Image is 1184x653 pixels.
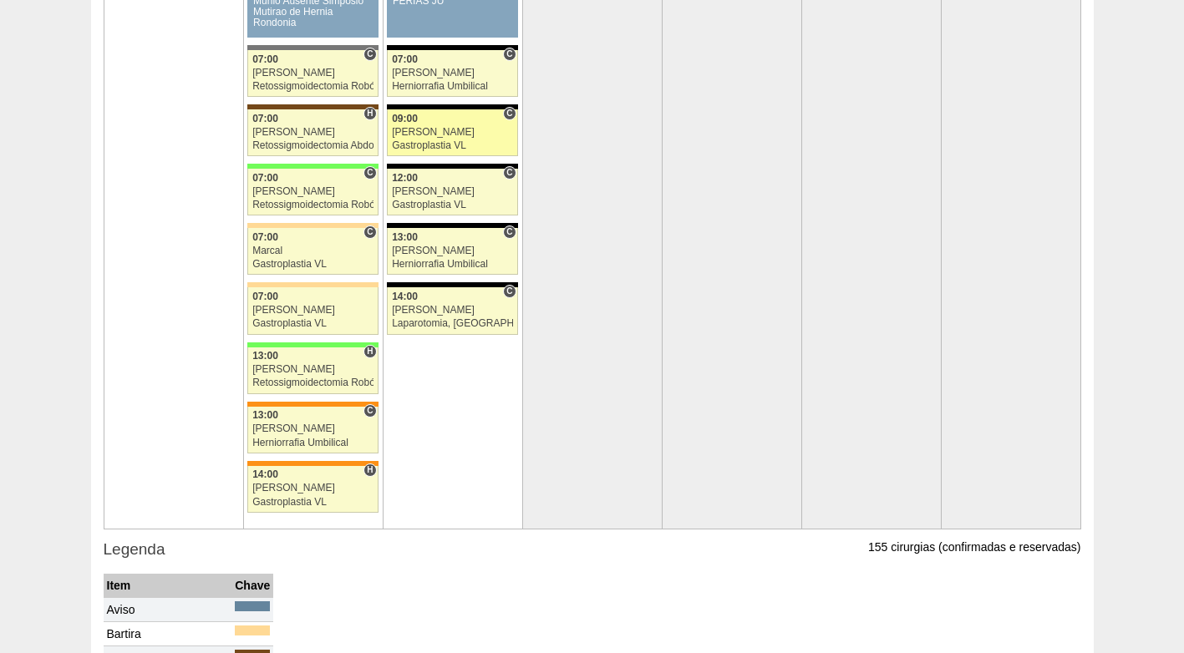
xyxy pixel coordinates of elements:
[252,127,373,138] div: [PERSON_NAME]
[387,109,517,156] a: C 09:00 [PERSON_NAME] Gastroplastia VL
[247,169,378,215] a: C 07:00 [PERSON_NAME] Retossigmoidectomia Robótica
[235,625,270,635] div: Key: Bartira
[503,225,516,239] span: Consultório
[104,538,1081,562] h3: Legenda
[252,53,278,65] span: 07:00
[247,228,378,275] a: C 07:00 Marcal Gastroplastia VL
[247,342,378,347] div: Key: Brasil
[392,186,513,197] div: [PERSON_NAME]
[387,287,517,334] a: C 14:00 [PERSON_NAME] Laparotomia, [GEOGRAPHIC_DATA], Drenagem, Bridas VL
[868,539,1080,555] p: 155 cirurgias (confirmadas e reservadas)
[247,282,378,287] div: Key: Bartira
[252,423,373,434] div: [PERSON_NAME]
[392,113,418,124] span: 09:00
[387,45,517,50] div: Key: Blanc
[247,466,378,513] a: H 14:00 [PERSON_NAME] Gastroplastia VL
[247,45,378,50] div: Key: Santa Catarina
[503,166,516,180] span: Consultório
[252,200,373,210] div: Retossigmoidectomia Robótica
[252,68,373,78] div: [PERSON_NAME]
[252,291,278,302] span: 07:00
[252,259,373,270] div: Gastroplastia VL
[503,285,516,298] span: Consultório
[252,305,373,316] div: [PERSON_NAME]
[392,127,513,138] div: [PERSON_NAME]
[387,228,517,275] a: C 13:00 [PERSON_NAME] Herniorrafia Umbilical
[503,48,516,61] span: Consultório
[387,104,517,109] div: Key: Blanc
[247,287,378,334] a: 07:00 [PERSON_NAME] Gastroplastia VL
[392,291,418,302] span: 14:00
[363,463,376,477] span: Hospital
[252,409,278,421] span: 13:00
[247,347,378,394] a: H 13:00 [PERSON_NAME] Retossigmoidectomia Robótica
[392,140,513,151] div: Gastroplastia VL
[392,68,513,78] div: [PERSON_NAME]
[252,438,373,448] div: Herniorrafia Umbilical
[252,113,278,124] span: 07:00
[247,402,378,407] div: Key: São Luiz - SCS
[392,305,513,316] div: [PERSON_NAME]
[363,166,376,180] span: Consultório
[247,104,378,109] div: Key: Santa Joana
[247,407,378,453] a: C 13:00 [PERSON_NAME] Herniorrafia Umbilical
[252,81,373,92] div: Retossigmoidectomia Robótica
[247,223,378,228] div: Key: Bartira
[392,246,513,256] div: [PERSON_NAME]
[363,225,376,239] span: Consultório
[392,259,513,270] div: Herniorrafia Umbilical
[252,186,373,197] div: [PERSON_NAME]
[104,598,232,622] td: Aviso
[235,601,270,611] div: Key: Aviso
[252,350,278,362] span: 13:00
[104,622,232,646] td: Bartira
[363,404,376,418] span: Consultório
[247,164,378,169] div: Key: Brasil
[247,109,378,156] a: H 07:00 [PERSON_NAME] Retossigmoidectomia Abdominal VL
[363,345,376,358] span: Hospital
[252,231,278,243] span: 07:00
[387,223,517,228] div: Key: Blanc
[252,172,278,184] span: 07:00
[252,468,278,480] span: 14:00
[104,574,232,598] th: Item
[387,169,517,215] a: C 12:00 [PERSON_NAME] Gastroplastia VL
[363,48,376,61] span: Consultório
[247,461,378,466] div: Key: São Luiz - SCS
[387,164,517,169] div: Key: Blanc
[387,50,517,97] a: C 07:00 [PERSON_NAME] Herniorrafia Umbilical
[392,172,418,184] span: 12:00
[252,140,373,151] div: Retossigmoidectomia Abdominal VL
[392,231,418,243] span: 13:00
[252,483,373,494] div: [PERSON_NAME]
[387,282,517,287] div: Key: Blanc
[392,53,418,65] span: 07:00
[252,318,373,329] div: Gastroplastia VL
[252,364,373,375] div: [PERSON_NAME]
[392,81,513,92] div: Herniorrafia Umbilical
[252,377,373,388] div: Retossigmoidectomia Robótica
[252,246,373,256] div: Marcal
[247,50,378,97] a: C 07:00 [PERSON_NAME] Retossigmoidectomia Robótica
[252,497,373,508] div: Gastroplastia VL
[503,107,516,120] span: Consultório
[363,107,376,120] span: Hospital
[231,574,273,598] th: Chave
[392,318,513,329] div: Laparotomia, [GEOGRAPHIC_DATA], Drenagem, Bridas VL
[392,200,513,210] div: Gastroplastia VL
